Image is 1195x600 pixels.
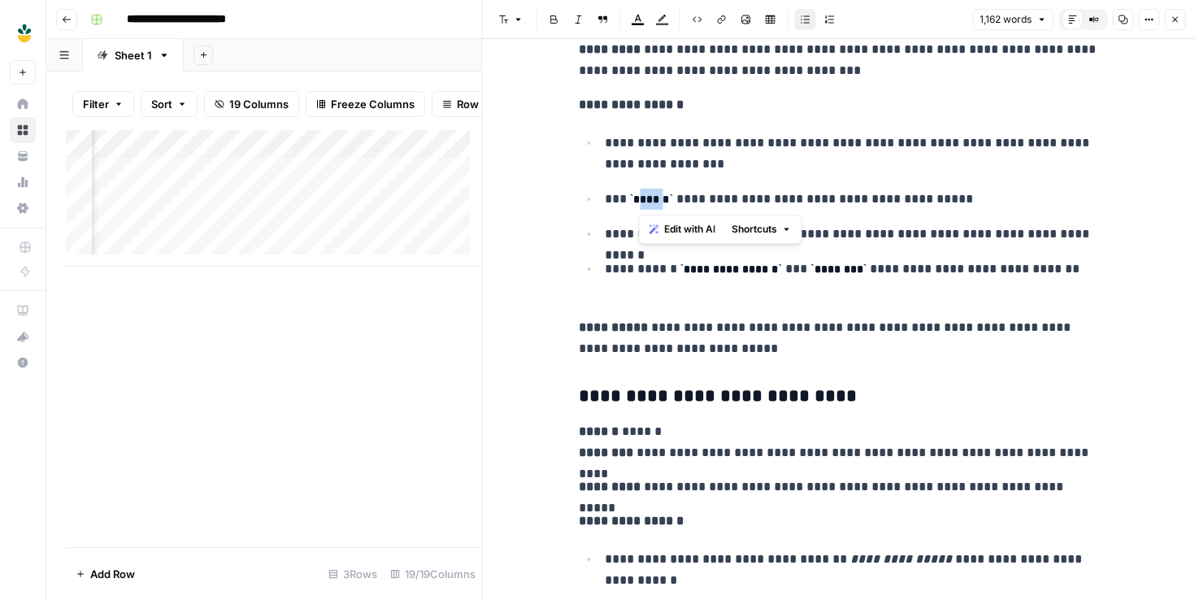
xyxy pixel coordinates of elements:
div: 3 Rows [322,561,384,587]
button: Add Row [66,561,145,587]
span: 19 Columns [229,96,289,112]
a: Home [10,91,36,117]
button: What's new? [10,324,36,350]
span: Filter [83,96,109,112]
a: Usage [10,169,36,195]
span: Row Height [457,96,515,112]
span: Edit with AI [664,222,715,237]
div: Sheet 1 [115,47,152,63]
button: Shortcuts [725,219,798,240]
a: Settings [10,195,36,221]
a: Your Data [10,143,36,169]
span: Shortcuts [732,222,777,237]
a: Sheet 1 [83,39,184,72]
button: 19 Columns [204,91,299,117]
span: Sort [151,96,172,112]
button: Filter [72,91,134,117]
div: 19/19 Columns [384,561,482,587]
a: Browse [10,117,36,143]
button: Row Height [432,91,526,117]
button: Help + Support [10,350,36,376]
span: Add Row [90,566,135,582]
div: What's new? [11,324,35,349]
button: Workspace: Grow Therapy [10,13,36,54]
span: 1,162 words [980,12,1032,27]
button: Sort [141,91,198,117]
button: 1,162 words [972,9,1054,30]
button: Edit with AI [643,219,722,240]
a: AirOps Academy [10,298,36,324]
span: Freeze Columns [331,96,415,112]
button: Freeze Columns [306,91,425,117]
img: Grow Therapy Logo [10,19,39,48]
